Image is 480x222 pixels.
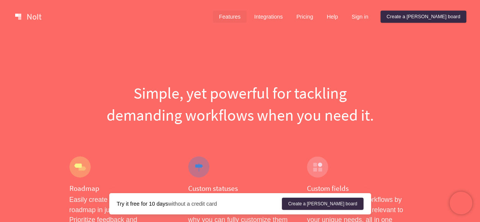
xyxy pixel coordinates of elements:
[117,201,168,207] strong: Try it free for 10 days
[282,198,363,210] a: Create a [PERSON_NAME] board
[321,11,344,23] a: Help
[213,11,247,23] a: Features
[69,82,411,126] h1: Simple, yet powerful for tackling demanding workflows when you need it.
[188,184,292,193] h4: Custom statuses
[381,11,466,23] a: Create a [PERSON_NAME] board
[117,200,282,208] div: without a credit card
[307,184,411,193] h4: Custom fields
[69,184,173,193] h4: Roadmap
[450,192,472,214] iframe: Chatra live chat
[290,11,319,23] a: Pricing
[248,11,289,23] a: Integrations
[346,11,375,23] a: Sign in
